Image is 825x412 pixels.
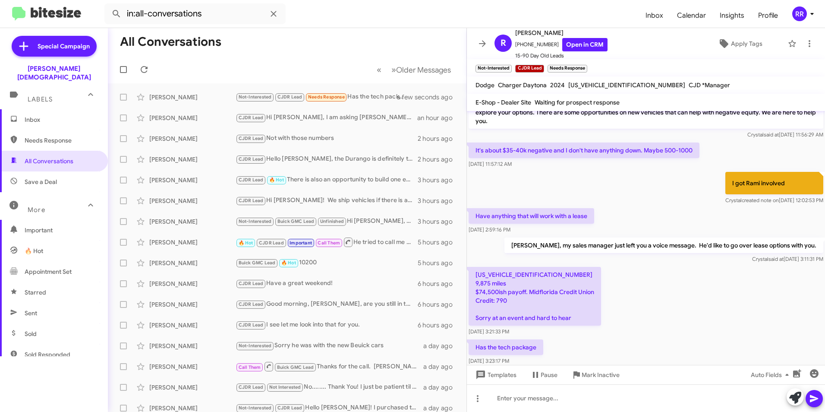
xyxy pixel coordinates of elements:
[236,320,418,330] div: I see let me look into that for you.
[149,279,236,288] div: [PERSON_NAME]
[418,279,460,288] div: 6 hours ago
[548,65,587,73] small: Needs Response
[149,134,236,143] div: [PERSON_NAME]
[377,64,381,75] span: «
[149,155,236,164] div: [PERSON_NAME]
[236,299,418,309] div: Good morning, [PERSON_NAME], are you still in the market for a Tacoma?
[269,177,284,183] span: 🔥 Hot
[236,92,408,102] div: Has the tech package
[239,322,264,328] span: CJDR Lead
[469,358,509,364] span: [DATE] 3:23:17 PM
[239,94,272,100] span: Not-Interested
[318,240,340,246] span: Call Them
[742,197,779,203] span: created note on
[320,219,344,224] span: Unfinished
[501,36,506,50] span: R
[239,198,264,203] span: CJDR Lead
[149,383,236,392] div: [PERSON_NAME]
[277,94,302,100] span: CJDR Lead
[149,300,236,309] div: [PERSON_NAME]
[568,81,685,89] span: [US_VEHICLE_IDENTIFICATION_NUMBER]
[423,383,460,392] div: a day ago
[372,61,456,79] nav: Page navigation example
[768,256,784,262] span: said at
[239,405,272,411] span: Not-Interested
[469,328,509,335] span: [DATE] 3:21:33 PM
[751,367,792,383] span: Auto Fields
[239,384,264,390] span: CJDR Lead
[25,226,98,235] span: Important
[149,176,236,184] div: [PERSON_NAME]
[535,98,620,106] span: Waiting for prospect response
[396,65,451,75] span: Older Messages
[259,240,284,246] span: CJDR Lead
[475,65,512,73] small: Not-Interested
[12,36,97,57] a: Special Campaign
[25,247,43,255] span: 🔥 Hot
[239,260,276,266] span: Buick GMC Lead
[725,197,823,203] span: Crystal [DATE] 12:02:53 PM
[25,157,73,165] span: All Conversations
[418,176,460,184] div: 3 hours ago
[120,35,221,49] h1: All Conversations
[104,3,286,24] input: Search
[236,382,423,392] div: No........ Thank You! I just be patient til a company makes what I want
[236,216,418,226] div: Hi [PERSON_NAME], did you stop into the dealership and try to work a deal?
[236,341,423,351] div: Sorry he was with the new Beuick cars
[25,115,98,124] span: Inbox
[277,364,314,370] span: Buick GMC Lead
[418,134,460,143] div: 2 hours ago
[236,133,418,143] div: Not with those numbers
[281,260,296,266] span: 🔥 Hot
[689,81,730,89] span: CJD *Manager
[418,196,460,205] div: 3 hours ago
[372,61,387,79] button: Previous
[744,367,799,383] button: Auto Fields
[467,367,523,383] button: Templates
[582,367,620,383] span: Mark Inactive
[670,3,713,28] span: Calendar
[236,154,418,164] div: Hello [PERSON_NAME], the Durango is definitely the vehicle to change your mind! What day and time...
[25,350,70,359] span: Sold Responded
[408,93,460,101] div: a few seconds ago
[564,367,627,383] button: Mark Inactive
[239,343,272,349] span: Not-Interested
[290,240,312,246] span: Important
[418,300,460,309] div: 6 hours ago
[469,161,512,167] span: [DATE] 11:57:12 AM
[418,155,460,164] div: 2 hours ago
[149,93,236,101] div: [PERSON_NAME]
[418,321,460,330] div: 6 hours ago
[713,3,751,28] a: Insights
[239,301,264,307] span: CJDR Lead
[792,6,807,21] div: RR
[747,131,823,138] span: Crystal [DATE] 11:56:29 AM
[277,219,315,224] span: Buick GMC Lead
[423,362,460,371] div: a day ago
[239,364,261,370] span: Call Them
[236,196,418,206] div: Hi [PERSON_NAME]! We ship vehicles if there is anything that you are still interested in. We woul...
[25,177,57,186] span: Save a Deal
[475,81,494,89] span: Dodge
[515,51,608,60] span: 15-90 Day Old Leads
[236,258,418,268] div: 10200
[469,208,594,224] p: Have anything that will work with a lease
[25,267,72,276] span: Appointment Set
[149,217,236,226] div: [PERSON_NAME]
[236,279,418,288] div: Have a great weekend!
[515,65,544,73] small: CJDR Lead
[236,237,418,247] div: He tried to call me about a grey rebel that wasn't on the radar at all
[236,113,417,123] div: Hi [PERSON_NAME], I am asking [PERSON_NAME] to reach out to you instead of [PERSON_NAME]. He has ...
[639,3,670,28] a: Inbox
[149,259,236,267] div: [PERSON_NAME]
[386,61,456,79] button: Next
[764,131,779,138] span: said at
[731,36,762,51] span: Apply Tags
[515,38,608,51] span: [PHONE_NUMBER]
[423,342,460,350] div: a day ago
[469,96,823,129] p: Hello [PERSON_NAME], I understand that you think that you have too much negative equity. I would ...
[239,156,264,162] span: CJDR Lead
[475,98,531,106] span: E-Shop - Dealer Site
